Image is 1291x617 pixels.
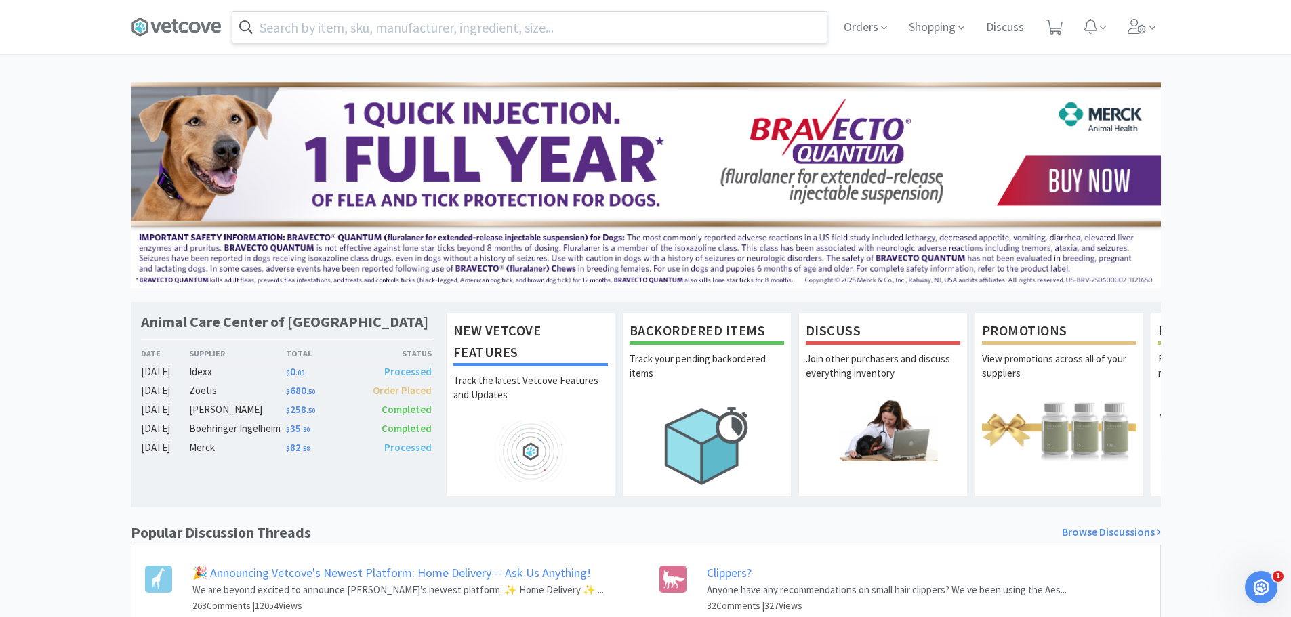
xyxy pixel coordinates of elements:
[131,82,1161,288] img: 3ffb5edee65b4d9ab6d7b0afa510b01f.jpg
[286,422,310,435] span: 35
[286,441,310,454] span: 82
[295,368,304,377] span: . 00
[189,421,286,437] div: Boehringer Ingelheim
[707,598,1067,613] h6: 32 Comments | 327 Views
[189,402,286,418] div: [PERSON_NAME]
[286,406,290,415] span: $
[306,387,315,396] span: . 50
[306,406,315,415] span: . 50
[707,582,1067,598] p: Anyone have any recommendations on small hair clippers? We've been using the Aes...
[382,403,432,416] span: Completed
[630,352,784,399] p: Track your pending backordered items
[384,365,432,378] span: Processed
[798,312,968,496] a: DiscussJoin other purchasers and discuss everything inventory
[453,421,608,482] img: hero_feature_roadmap.png
[1245,571,1277,603] iframe: Intercom live chat
[141,383,190,399] div: [DATE]
[232,12,827,43] input: Search by item, sku, manufacturer, ingredient, size...
[189,383,286,399] div: Zoetis
[707,565,752,580] a: Clippers?
[141,312,428,332] h1: Animal Care Center of [GEOGRAPHIC_DATA]
[286,347,359,360] div: Total
[192,582,604,598] p: We are beyond excited to announce [PERSON_NAME]’s newest platform: ✨ Home Delivery ✨ ...
[806,352,960,399] p: Join other purchasers and discuss everything inventory
[286,365,304,378] span: 0
[286,425,290,434] span: $
[286,387,290,396] span: $
[141,440,432,456] a: [DATE]Merck$82.58Processed
[286,384,315,397] span: 680
[453,373,608,421] p: Track the latest Vetcove Features and Updates
[806,399,960,461] img: hero_discuss.png
[373,384,432,397] span: Order Placed
[141,421,432,437] a: [DATE]Boehringer Ingelheim$35.30Completed
[141,347,190,360] div: Date
[622,312,792,496] a: Backordered ItemsTrack your pending backordered items
[453,320,608,366] h1: New Vetcove Features
[192,598,604,613] h6: 263 Comments | 12054 Views
[982,352,1136,399] p: View promotions across all of your suppliers
[189,364,286,380] div: Idexx
[141,402,190,418] div: [DATE]
[189,347,286,360] div: Supplier
[286,403,315,416] span: 258
[1062,524,1161,541] a: Browse Discussions
[384,441,432,454] span: Processed
[141,383,432,399] a: [DATE]Zoetis$680.50Order Placed
[141,402,432,418] a: [DATE][PERSON_NAME]$258.50Completed
[630,399,784,492] img: hero_backorders.png
[131,521,311,545] h1: Popular Discussion Threads
[446,312,615,496] a: New Vetcove FeaturesTrack the latest Vetcove Features and Updates
[359,347,432,360] div: Status
[301,444,310,453] span: . 58
[382,422,432,435] span: Completed
[981,22,1029,34] a: Discuss
[141,364,432,380] a: [DATE]Idexx$0.00Processed
[141,440,190,456] div: [DATE]
[975,312,1144,496] a: PromotionsView promotions across all of your suppliers
[192,565,591,580] a: 🎉 Announcing Vetcove's Newest Platform: Home Delivery -- Ask Us Anything!
[286,444,290,453] span: $
[141,421,190,437] div: [DATE]
[982,320,1136,345] h1: Promotions
[286,368,290,377] span: $
[806,320,960,345] h1: Discuss
[189,440,286,456] div: Merck
[982,399,1136,461] img: hero_promotions.png
[630,320,784,345] h1: Backordered Items
[301,425,310,434] span: . 30
[1273,571,1284,582] span: 1
[141,364,190,380] div: [DATE]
